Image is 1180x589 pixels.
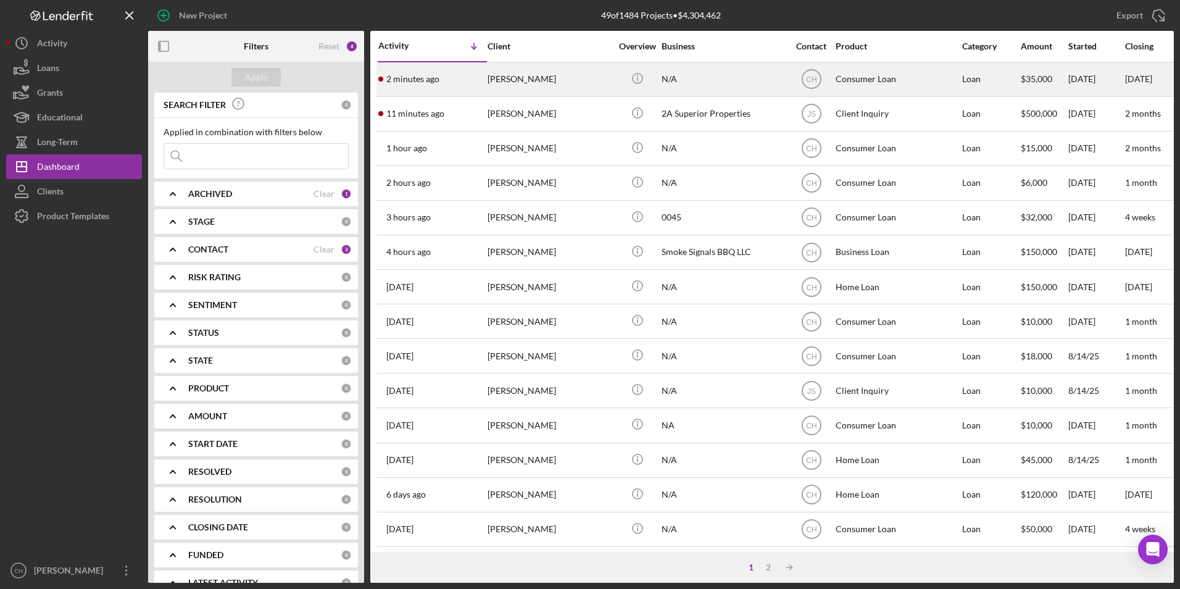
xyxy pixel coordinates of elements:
[1021,374,1067,407] div: $10,000
[1021,98,1067,130] div: $500,000
[806,422,816,430] text: CH
[1021,201,1067,234] div: $32,000
[806,214,816,222] text: CH
[806,491,816,499] text: CH
[386,247,431,257] time: 2025-08-19 18:04
[1021,236,1067,269] div: $150,000
[488,63,611,96] div: [PERSON_NAME]
[806,352,816,361] text: CH
[962,270,1020,303] div: Loan
[6,204,142,228] a: Product Templates
[188,356,213,366] b: STATE
[806,179,816,188] text: CH
[488,132,611,165] div: [PERSON_NAME]
[1125,420,1157,430] time: 1 month
[836,374,959,407] div: Client Inquiry
[386,317,413,327] time: 2025-08-15 18:29
[341,411,352,422] div: 0
[314,189,334,199] div: Clear
[836,236,959,269] div: Business Loan
[188,244,228,254] b: CONTACT
[662,132,785,165] div: N/A
[6,31,142,56] button: Activity
[806,317,816,326] text: CH
[1125,524,1155,534] time: 4 weeks
[962,409,1020,441] div: Loan
[341,494,352,505] div: 0
[836,167,959,199] div: Consumer Loan
[1068,374,1124,407] div: 8/14/25
[1125,282,1152,292] time: [DATE]
[386,386,413,396] time: 2025-08-14 19:26
[188,217,215,227] b: STAGE
[231,68,281,86] button: Apply
[1125,108,1161,119] time: 2 months
[1068,270,1124,303] div: [DATE]
[341,577,352,588] div: 0
[188,272,241,282] b: RISK RATING
[37,80,63,108] div: Grants
[346,40,358,52] div: 4
[806,525,816,534] text: CH
[1125,351,1157,361] time: 1 month
[386,524,413,534] time: 2025-08-12 21:11
[662,409,785,441] div: NA
[1021,409,1067,441] div: $10,000
[807,386,815,395] text: JS
[341,216,352,227] div: 0
[341,327,352,338] div: 0
[1125,489,1152,499] time: [DATE]
[341,466,352,477] div: 0
[662,444,785,477] div: N/A
[188,467,231,477] b: RESOLVED
[1125,177,1157,188] time: 1 month
[6,154,142,179] button: Dashboard
[488,236,611,269] div: [PERSON_NAME]
[662,548,785,580] div: N/A
[788,41,834,51] div: Contact
[1125,454,1157,465] time: 1 month
[662,340,785,372] div: N/A
[962,236,1020,269] div: Loan
[1068,340,1124,372] div: 8/14/25
[488,305,611,338] div: [PERSON_NAME]
[1021,305,1067,338] div: $10,000
[1021,513,1067,546] div: $50,000
[1104,3,1174,28] button: Export
[188,411,227,421] b: AMOUNT
[662,478,785,511] div: N/A
[836,132,959,165] div: Consumer Loan
[6,80,142,105] button: Grants
[37,105,83,133] div: Educational
[148,3,239,28] button: New Project
[962,305,1020,338] div: Loan
[962,63,1020,96] div: Loan
[836,63,959,96] div: Consumer Loan
[31,558,111,586] div: [PERSON_NAME]
[806,456,816,465] text: CH
[1021,270,1067,303] div: $150,000
[179,3,227,28] div: New Project
[314,244,334,254] div: Clear
[662,167,785,199] div: N/A
[1068,478,1124,511] div: [DATE]
[962,548,1020,580] div: Loan
[1021,132,1067,165] div: $15,000
[6,105,142,130] button: Educational
[6,179,142,204] a: Clients
[662,374,785,407] div: N/A
[37,56,59,83] div: Loans
[836,548,959,580] div: Home Loan
[1068,201,1124,234] div: [DATE]
[662,513,785,546] div: N/A
[836,478,959,511] div: Home Loan
[386,455,413,465] time: 2025-08-14 15:07
[962,374,1020,407] div: Loan
[1021,478,1067,511] div: $120,000
[164,127,349,137] div: Applied in combination with filters below
[806,283,816,291] text: CH
[836,513,959,546] div: Consumer Loan
[807,110,815,119] text: JS
[1021,167,1067,199] div: $6,000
